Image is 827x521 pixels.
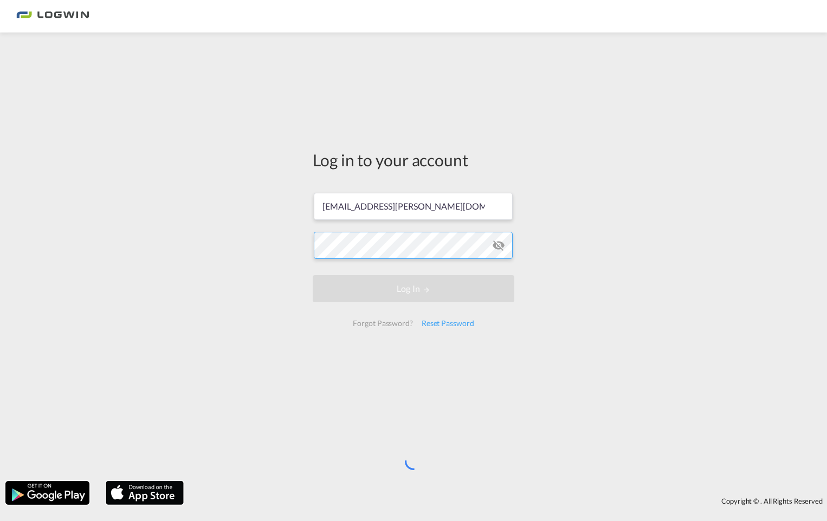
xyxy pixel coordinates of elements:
[189,492,827,510] div: Copyright © . All Rights Reserved
[313,275,514,302] button: LOGIN
[16,4,89,29] img: bc73a0e0d8c111efacd525e4c8ad7d32.png
[4,480,91,506] img: google.png
[492,239,505,252] md-icon: icon-eye-off
[313,148,514,171] div: Log in to your account
[105,480,185,506] img: apple.png
[314,193,513,220] input: Enter email/phone number
[417,314,479,333] div: Reset Password
[348,314,417,333] div: Forgot Password?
